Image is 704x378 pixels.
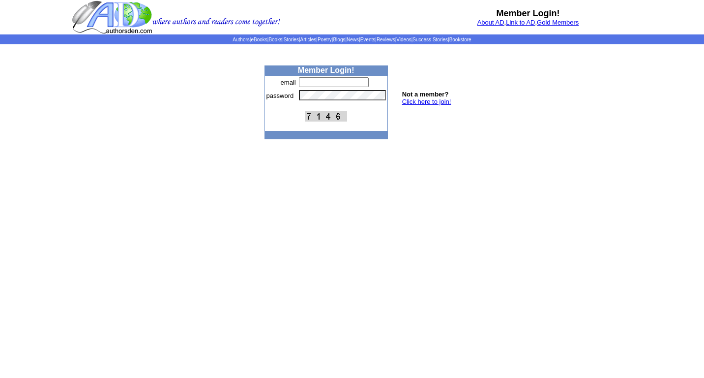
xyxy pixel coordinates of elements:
a: Blogs [333,37,345,42]
a: About AD [477,19,504,26]
a: Link to AD [506,19,535,26]
span: | | | | | | | | | | | | [233,37,471,42]
a: Poetry [318,37,332,42]
a: Authors [233,37,249,42]
b: Not a member? [402,91,449,98]
img: This Is CAPTCHA Image [305,111,347,122]
a: Videos [396,37,411,42]
a: Success Stories [412,37,448,42]
b: Member Login! [497,8,560,18]
b: Member Login! [298,66,354,74]
font: email [281,79,296,86]
a: News [347,37,359,42]
font: password [266,92,294,99]
a: Books [268,37,282,42]
font: , , [477,19,579,26]
a: eBooks [251,37,267,42]
a: Events [360,37,376,42]
a: Bookstore [449,37,471,42]
a: Stories [284,37,299,42]
a: Gold Members [537,19,579,26]
a: Reviews [377,37,395,42]
a: Articles [300,37,317,42]
a: Click here to join! [402,98,451,105]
